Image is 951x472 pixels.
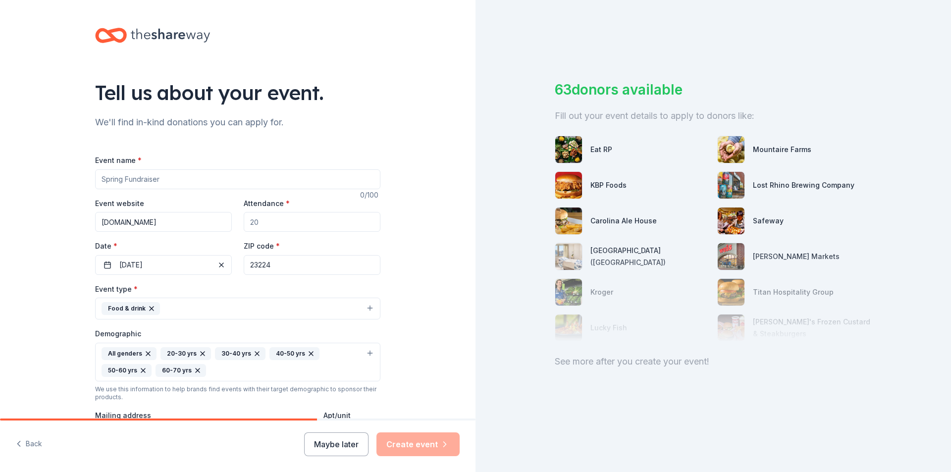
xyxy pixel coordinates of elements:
[95,156,142,165] label: Event name
[95,241,232,251] label: Date
[102,302,160,315] div: Food & drink
[244,241,280,251] label: ZIP code
[555,79,872,100] div: 63 donors available
[753,179,854,191] div: Lost Rhino Brewing Company
[95,329,141,339] label: Demographic
[555,108,872,124] div: Fill out your event details to apply to donors like:
[590,144,612,156] div: Eat RP
[95,411,151,420] label: Mailing address
[16,434,42,455] button: Back
[95,343,380,381] button: All genders20-30 yrs30-40 yrs40-50 yrs50-60 yrs60-70 yrs
[95,255,232,275] button: [DATE]
[215,347,265,360] div: 30-40 yrs
[244,255,380,275] input: 12345 (U.S. only)
[753,215,784,227] div: Safeway
[95,169,380,189] input: Spring Fundraiser
[323,411,351,420] label: Apt/unit
[555,136,582,163] img: photo for Eat RP
[718,172,744,199] img: photo for Lost Rhino Brewing Company
[95,284,138,294] label: Event type
[555,208,582,234] img: photo for Carolina Ale House
[304,432,369,456] button: Maybe later
[156,364,206,377] div: 60-70 yrs
[590,215,657,227] div: Carolina Ale House
[95,79,380,106] div: Tell us about your event.
[95,298,380,319] button: Food & drink
[102,347,157,360] div: All genders
[360,189,380,201] div: 0 /100
[244,212,380,232] input: 20
[95,385,380,401] div: We use this information to help brands find events with their target demographic to sponsor their...
[590,179,627,191] div: KBP Foods
[555,354,872,369] div: See more after you create your event!
[753,144,811,156] div: Mountaire Farms
[555,172,582,199] img: photo for KBP Foods
[102,364,152,377] div: 50-60 yrs
[95,212,232,232] input: https://www...
[95,199,144,209] label: Event website
[269,347,319,360] div: 40-50 yrs
[244,199,290,209] label: Attendance
[95,114,380,130] div: We'll find in-kind donations you can apply for.
[718,136,744,163] img: photo for Mountaire Farms
[160,347,211,360] div: 20-30 yrs
[718,208,744,234] img: photo for Safeway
